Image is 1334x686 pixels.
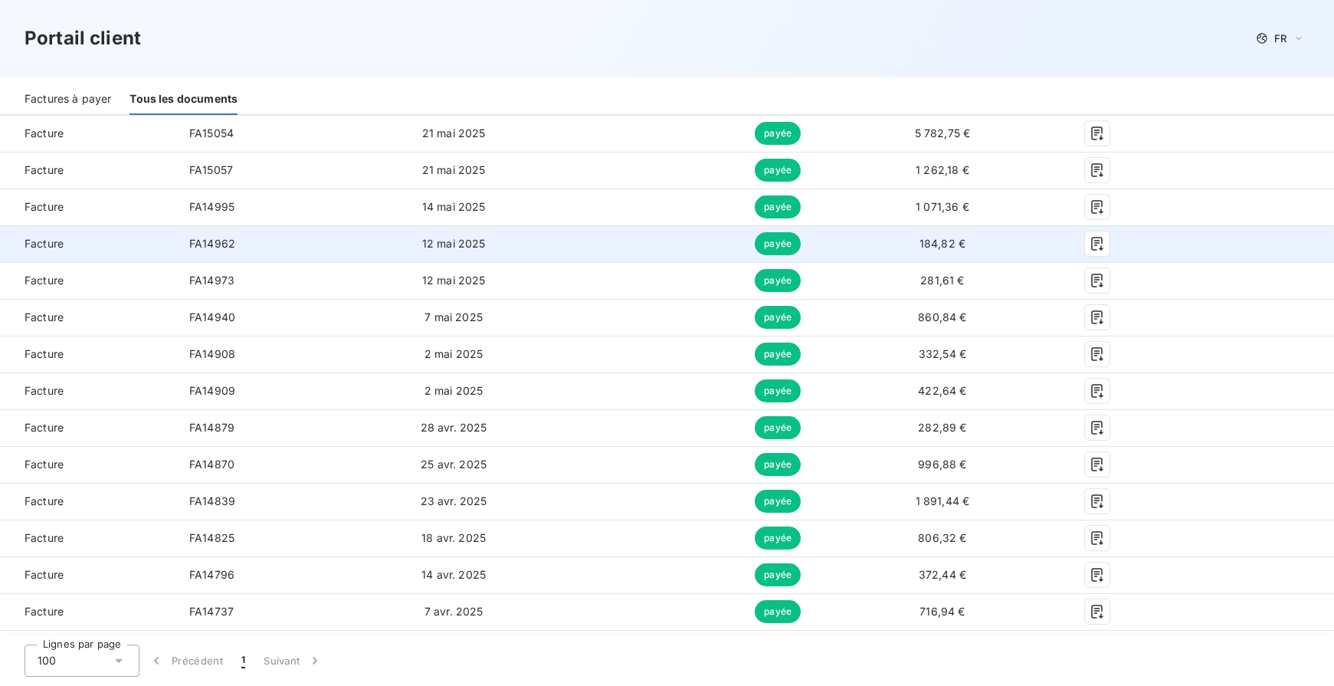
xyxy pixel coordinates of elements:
[12,346,165,362] span: Facture
[254,645,332,677] button: Suivant
[25,25,141,52] h3: Portail client
[919,347,966,360] span: 332,54 €
[189,126,234,139] span: FA15054
[12,273,165,288] span: Facture
[12,420,165,435] span: Facture
[915,126,971,139] span: 5 782,75 €
[421,458,487,471] span: 25 avr. 2025
[755,269,801,292] span: payée
[12,383,165,399] span: Facture
[12,162,165,178] span: Facture
[422,200,486,213] span: 14 mai 2025
[189,605,234,618] span: FA14737
[918,384,966,397] span: 422,64 €
[189,568,234,581] span: FA14796
[12,236,165,251] span: Facture
[421,494,487,507] span: 23 avr. 2025
[25,83,111,115] div: Factures à payer
[38,653,56,668] span: 100
[189,384,235,397] span: FA14909
[421,531,486,544] span: 18 avr. 2025
[189,237,235,250] span: FA14962
[12,604,165,619] span: Facture
[755,122,801,145] span: payée
[916,494,970,507] span: 1 891,44 €
[12,494,165,509] span: Facture
[232,645,254,677] button: 1
[422,274,486,287] span: 12 mai 2025
[755,600,801,623] span: payée
[12,310,165,325] span: Facture
[918,310,966,323] span: 860,84 €
[241,653,245,668] span: 1
[755,490,801,513] span: payée
[919,568,966,581] span: 372,44 €
[755,195,801,218] span: payée
[918,531,966,544] span: 806,32 €
[1274,32,1286,44] span: FR
[421,421,487,434] span: 28 avr. 2025
[189,200,234,213] span: FA14995
[189,531,234,544] span: FA14825
[421,568,486,581] span: 14 avr. 2025
[755,379,801,402] span: payée
[422,163,486,176] span: 21 mai 2025
[916,200,969,213] span: 1 071,36 €
[424,384,483,397] span: 2 mai 2025
[422,126,486,139] span: 21 mai 2025
[919,237,965,250] span: 184,82 €
[755,563,801,586] span: payée
[919,605,965,618] span: 716,94 €
[422,237,486,250] span: 12 mai 2025
[918,421,966,434] span: 282,89 €
[755,416,801,439] span: payée
[916,163,969,176] span: 1 262,18 €
[139,645,232,677] button: Précédent
[424,310,483,323] span: 7 mai 2025
[12,530,165,546] span: Facture
[12,567,165,583] span: Facture
[189,310,235,323] span: FA14940
[189,347,235,360] span: FA14908
[755,232,801,255] span: payée
[755,159,801,182] span: payée
[129,83,238,115] div: Tous les documents
[918,458,966,471] span: 996,88 €
[12,457,165,472] span: Facture
[12,126,165,141] span: Facture
[189,163,233,176] span: FA15057
[424,605,483,618] span: 7 avr. 2025
[189,458,234,471] span: FA14870
[755,527,801,550] span: payée
[755,343,801,366] span: payée
[755,306,801,329] span: payée
[920,274,964,287] span: 281,61 €
[755,453,801,476] span: payée
[189,494,235,507] span: FA14839
[189,421,234,434] span: FA14879
[12,199,165,215] span: Facture
[424,347,483,360] span: 2 mai 2025
[189,274,234,287] span: FA14973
